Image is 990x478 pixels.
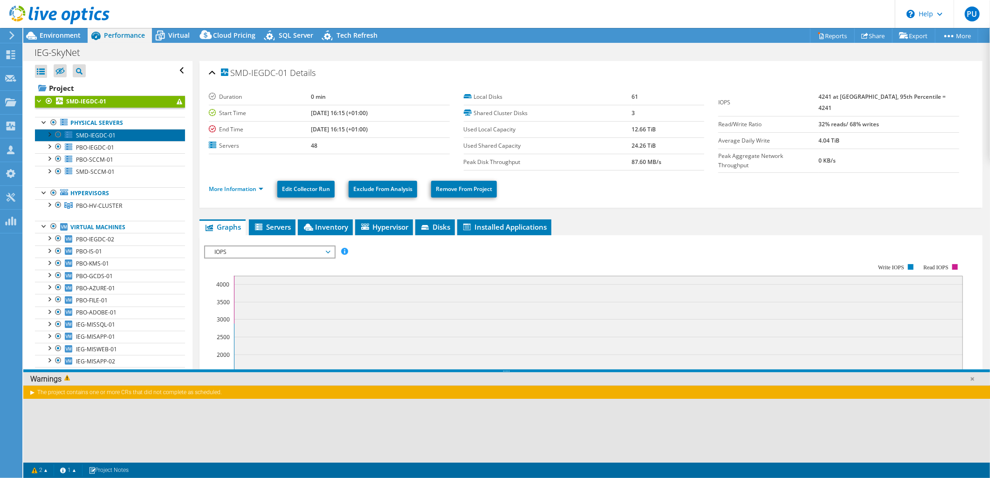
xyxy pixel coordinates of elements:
a: PBO-SCCM-01 [35,153,185,165]
span: Environment [40,31,81,40]
a: PBO-HV-CLUSTER [35,199,185,212]
a: PBO-IEGDC-01 [35,141,185,153]
text: 2000 [217,351,230,359]
span: Hypervisor [360,222,408,232]
b: [DATE] 16:15 (+01:00) [311,125,368,133]
b: [DATE] 16:15 (+01:00) [311,109,368,117]
a: Share [854,28,893,43]
a: PBO-KMS-01 [35,258,185,270]
b: 87.60 MB/s [632,158,661,166]
a: Edit Collector Run [277,181,335,198]
text: 3500 [217,298,230,306]
span: SQL Server [279,31,313,40]
b: 0 KB/s [818,157,836,164]
label: Shared Cluster Disks [464,109,632,118]
label: Start Time [209,109,311,118]
label: Peak Aggregate Network Throughput [718,151,818,170]
b: 12.66 TiB [632,125,656,133]
span: IEG-MISAPP-01 [76,333,115,341]
span: Disks [420,222,450,232]
label: Servers [209,141,311,150]
a: SMD-IEGDC-01 [35,96,185,108]
a: More Information [209,185,263,193]
label: Average Daily Write [718,136,818,145]
div: Warnings [23,372,990,386]
text: 1500 [217,368,230,376]
span: PBO-IEGDC-01 [76,143,114,151]
a: IEG-MISAPP-02 [35,355,185,367]
a: PBO-AZURE-01 [35,282,185,294]
a: Physical Servers [35,117,185,129]
span: Performance [104,31,145,40]
span: PBO-IS-01 [76,247,102,255]
text: 2500 [217,333,230,341]
span: PBO-ADOBE-01 [76,308,117,316]
span: PBO-FILE-01 [76,296,108,304]
text: 4000 [216,280,229,288]
span: Installed Applications [462,222,547,232]
span: PBO-IEGDC-02 [76,235,114,243]
a: Export [892,28,935,43]
label: Used Local Capacity [464,125,632,134]
a: SMD-SCCM-01 [35,166,185,178]
span: Inventory [302,222,348,232]
b: SMD-IEGDC-01 [66,97,106,105]
text: 3000 [217,315,230,323]
label: End Time [209,125,311,134]
a: 1 [54,464,82,476]
a: Virtual Machines [35,221,185,233]
span: SMD-IEGDC-01 [76,131,116,139]
span: Graphs [204,222,241,232]
label: Used Shared Capacity [464,141,632,150]
a: Project Notes [82,464,135,476]
label: Peak Disk Throughput [464,157,632,167]
b: 48 [311,142,317,150]
a: Remove From Project [431,181,497,198]
b: 4241 at [GEOGRAPHIC_DATA], 95th Percentile = 4241 [818,93,946,112]
label: IOPS [718,98,818,107]
a: IEG-MISAPP-01 [35,331,185,343]
span: Cloud Pricing [213,31,255,40]
a: IEG-NSSGATE-01 [35,367,185,379]
b: 4.04 TiB [818,137,839,144]
a: IEG-MISWEB-01 [35,343,185,355]
span: Tech Refresh [337,31,378,40]
a: PBO-GCDS-01 [35,270,185,282]
a: IEG-MISSQL-01 [35,319,185,331]
span: IEG-MISWEB-01 [76,345,117,353]
a: More [935,28,978,43]
span: PBO-GCDS-01 [76,272,113,280]
a: PBO-FILE-01 [35,294,185,306]
span: IEG-MISSQL-01 [76,321,115,328]
span: PBO-KMS-01 [76,259,109,267]
a: SMD-IEGDC-01 [35,129,185,141]
span: IEG-MISAPP-02 [76,357,115,365]
span: SMD-SCCM-01 [76,168,115,176]
div: The project contains one or more CRs that did not complete as scheduled. [23,385,990,399]
label: Read/Write Ratio [718,120,818,129]
a: Project [35,81,185,96]
label: Local Disks [464,92,632,102]
b: 3 [632,109,635,117]
h1: IEG-SkyNet [30,48,95,58]
span: PBO-SCCM-01 [76,156,113,164]
span: SMD-IEGDC-01 [221,68,288,78]
span: PU [965,7,980,21]
span: Virtual [168,31,190,40]
text: Write IOPS [878,264,904,271]
b: 32% reads/ 68% writes [818,120,879,128]
b: 0 min [311,93,326,101]
a: Hypervisors [35,187,185,199]
label: Duration [209,92,311,102]
svg: \n [907,10,915,18]
text: Read IOPS [923,264,949,271]
a: PBO-ADOBE-01 [35,307,185,319]
a: 2 [25,464,54,476]
span: PBO-AZURE-01 [76,284,115,292]
span: IOPS [210,246,330,258]
a: PBO-IEGDC-02 [35,233,185,245]
span: Details [290,67,316,78]
b: 24.26 TiB [632,142,656,150]
span: PBO-HV-CLUSTER [76,202,122,210]
a: PBO-IS-01 [35,246,185,258]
